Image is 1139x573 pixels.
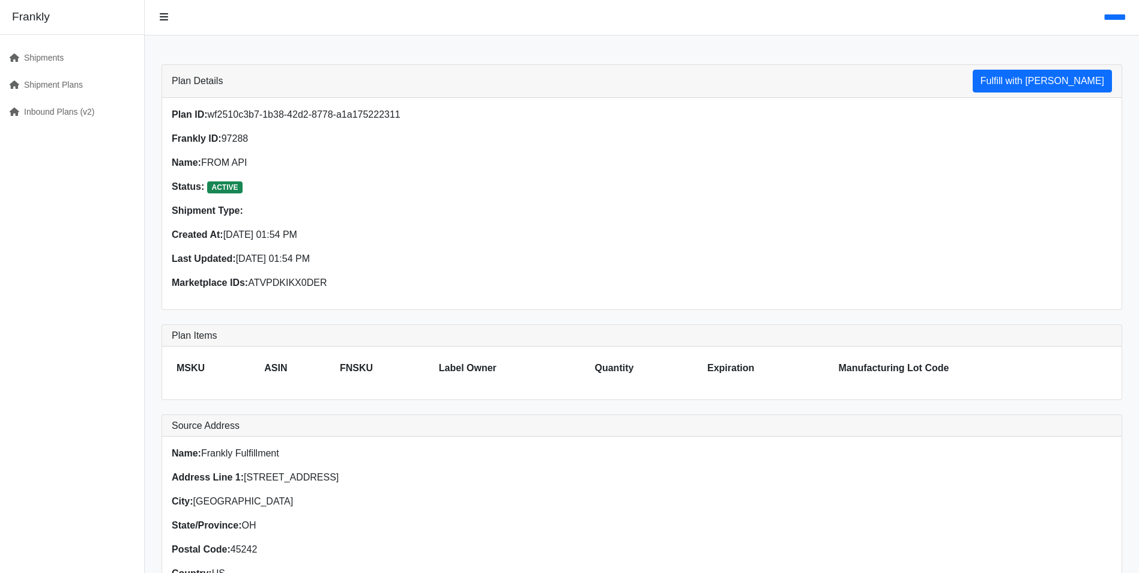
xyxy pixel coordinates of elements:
[259,356,335,380] th: ASIN
[172,157,201,168] strong: Name:
[172,470,635,485] p: [STREET_ADDRESS]
[172,494,635,509] p: [GEOGRAPHIC_DATA]
[172,276,635,290] p: ATVPDKIKX0DER
[833,356,1112,380] th: Manufacturing Lot Code
[172,156,635,170] p: FROM API
[973,70,1112,92] button: Fulfill with [PERSON_NAME]
[172,472,244,482] strong: Address Line 1:
[172,518,635,533] p: OH
[702,356,833,380] th: Expiration
[172,277,248,288] strong: Marketplace IDs:
[172,420,1112,431] h3: Source Address
[172,228,635,242] p: [DATE] 01:54 PM
[207,181,243,193] span: ACTIVE
[172,253,236,264] strong: Last Updated:
[172,542,635,557] p: 45242
[172,75,223,86] h3: Plan Details
[172,108,635,122] p: wf2510c3b7-1b38-42d2-8778-a1a175222311
[172,356,259,380] th: MSKU
[590,356,702,380] th: Quantity
[172,520,241,530] strong: State/Province:
[172,229,223,240] strong: Created At:
[335,356,434,380] th: FNSKU
[434,356,590,380] th: Label Owner
[172,496,193,506] strong: City:
[172,109,208,120] strong: Plan ID:
[172,205,243,216] strong: Shipment Type:
[172,446,635,461] p: Frankly Fulfillment
[172,133,222,144] strong: Frankly ID:
[172,252,635,266] p: [DATE] 01:54 PM
[172,448,201,458] strong: Name:
[172,544,231,554] strong: Postal Code:
[172,330,1112,341] h3: Plan Items
[172,181,204,192] strong: Status:
[172,132,635,146] p: 97288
